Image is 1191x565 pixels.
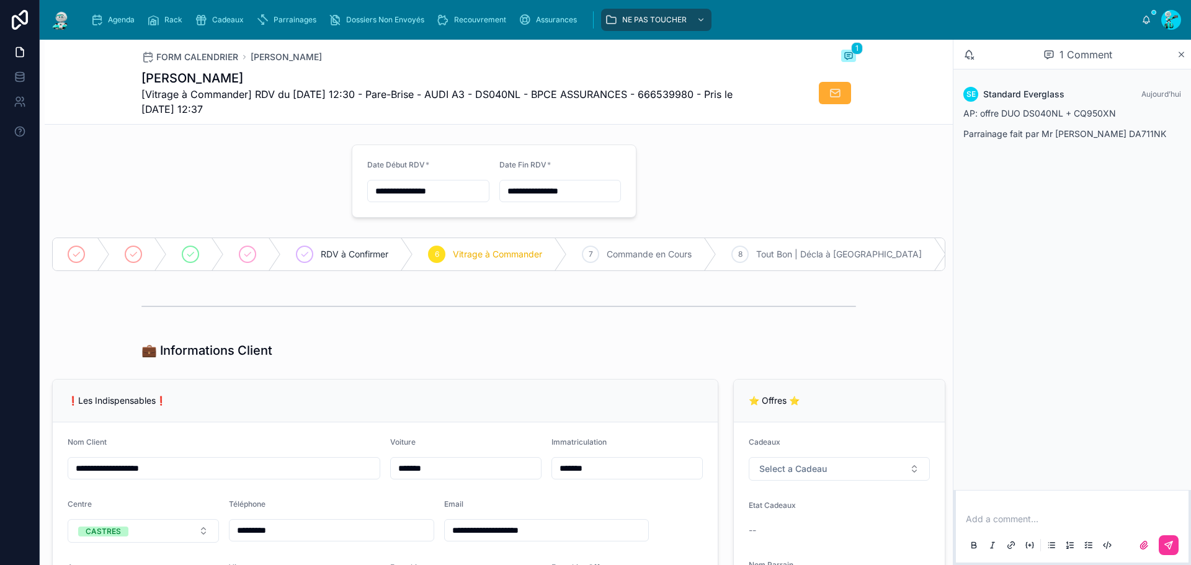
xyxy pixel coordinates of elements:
[87,9,143,31] a: Agenda
[749,457,930,481] button: Select Button
[367,160,425,169] span: Date Début RDV
[229,499,265,509] span: Téléphone
[108,15,135,25] span: Agenda
[749,524,756,536] span: --
[749,437,780,447] span: Cadeaux
[601,9,711,31] a: NE PAS TOUCHER
[68,395,166,406] span: ❗Les Indispensables❗
[841,50,856,65] button: 1
[433,9,515,31] a: Recouvrement
[963,127,1181,140] p: Parrainage fait par Mr [PERSON_NAME] DA711NK
[749,500,796,510] span: Etat Cadeaux
[50,10,72,30] img: App logo
[252,9,325,31] a: Parrainages
[515,9,586,31] a: Assurances
[1059,47,1112,62] span: 1 Comment
[749,395,800,406] span: ⭐ Offres ⭐
[86,527,121,536] div: CASTRES
[141,69,763,87] h1: [PERSON_NAME]
[325,9,433,31] a: Dossiers Non Envoyés
[251,51,322,63] a: [PERSON_NAME]
[453,248,542,260] span: Vitrage à Commander
[68,519,219,543] button: Select Button
[444,499,463,509] span: Email
[589,249,593,259] span: 7
[143,9,191,31] a: Rack
[164,15,182,25] span: Rack
[759,463,827,475] span: Select a Cadeau
[156,51,238,63] span: FORM CALENDRIER
[738,249,743,259] span: 8
[68,437,107,447] span: Nom Client
[346,15,424,25] span: Dossiers Non Envoyés
[607,248,692,260] span: Commande en Cours
[82,6,1141,33] div: scrollable content
[551,437,607,447] span: Immatriculation
[321,248,388,260] span: RDV à Confirmer
[141,87,763,117] span: [Vitrage à Commander] RDV du [DATE] 12:30 - Pare-Brise - AUDI A3 - DS040NL - BPCE ASSURANCES - 66...
[390,437,416,447] span: Voiture
[851,42,863,55] span: 1
[212,15,244,25] span: Cadeaux
[1141,89,1181,99] span: Aujourd’hui
[68,499,92,509] span: Centre
[274,15,316,25] span: Parrainages
[454,15,506,25] span: Recouvrement
[499,160,546,169] span: Date Fin RDV
[191,9,252,31] a: Cadeaux
[536,15,577,25] span: Assurances
[435,249,439,259] span: 6
[141,51,238,63] a: FORM CALENDRIER
[622,15,687,25] span: NE PAS TOUCHER
[966,89,976,99] span: SE
[963,107,1181,120] p: AP: offre DUO DS040NL + CQ950XN
[756,248,922,260] span: Tout Bon | Décla à [GEOGRAPHIC_DATA]
[983,88,1064,100] span: Standard Everglass
[141,342,272,359] h1: 💼 Informations Client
